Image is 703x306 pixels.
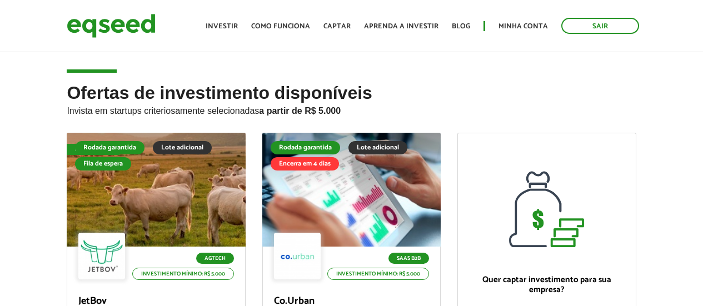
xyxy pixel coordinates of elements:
img: EqSeed [67,11,156,41]
div: Rodada garantida [75,141,144,154]
div: Rodada garantida [271,141,340,154]
h2: Ofertas de investimento disponíveis [67,83,636,133]
p: Investimento mínimo: R$ 5.000 [132,268,234,280]
a: Investir [206,23,238,30]
a: Blog [452,23,470,30]
a: Aprenda a investir [364,23,438,30]
a: Como funciona [251,23,310,30]
p: SaaS B2B [388,253,429,264]
p: Investimento mínimo: R$ 5.000 [327,268,429,280]
div: Fila de espera [67,144,124,155]
a: Captar [323,23,351,30]
p: Invista em startups criteriosamente selecionadas [67,103,636,116]
div: Lote adicional [153,141,212,154]
p: Quer captar investimento para sua empresa? [469,275,624,295]
p: Agtech [196,253,234,264]
div: Encerra em 4 dias [271,157,339,170]
a: Minha conta [498,23,548,30]
div: Lote adicional [348,141,407,154]
a: Sair [561,18,639,34]
div: Fila de espera [75,157,131,170]
strong: a partir de R$ 5.000 [259,106,341,116]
